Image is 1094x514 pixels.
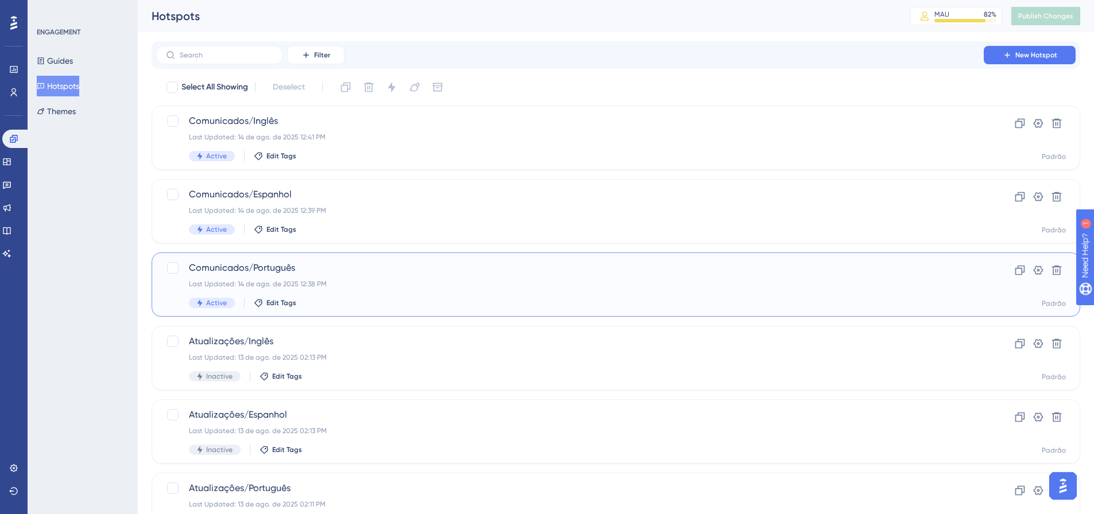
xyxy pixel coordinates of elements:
span: Active [206,225,227,234]
span: Edit Tags [272,372,302,381]
div: Last Updated: 13 de ago. de 2025 02:11 PM [189,500,951,509]
span: Comunicados/Inglês [189,114,951,128]
span: New Hotspot [1015,50,1057,60]
div: Padrão [1042,299,1066,308]
button: Themes [37,101,76,122]
button: Publish Changes [1011,7,1080,25]
button: Hotspots [37,76,79,96]
span: Atualizações/Português [189,481,951,495]
span: Filter [314,50,330,60]
button: Deselect [262,77,315,98]
span: Comunicados/Espanhol [189,188,951,201]
button: Edit Tags [254,225,296,234]
div: Last Updated: 13 de ago. de 2025 02:13 PM [189,353,951,362]
span: Active [206,298,227,307]
div: 1 [80,6,83,15]
div: MAU [934,10,949,19]
button: Filter [287,46,345,64]
div: Last Updated: 14 de ago. de 2025 12:41 PM [189,133,951,142]
div: ENGAGEMENT [37,28,80,37]
button: Edit Tags [254,151,296,161]
span: Edit Tags [266,298,296,307]
button: Edit Tags [254,298,296,307]
button: Edit Tags [260,445,302,454]
span: Publish Changes [1018,11,1073,21]
iframe: UserGuiding AI Assistant Launcher [1046,469,1080,503]
div: Last Updated: 14 de ago. de 2025 12:38 PM [189,279,951,289]
span: Edit Tags [272,445,302,454]
span: Atualizações/Espanhol [189,408,951,422]
div: Padrão [1042,225,1066,235]
span: Edit Tags [266,151,296,161]
button: Guides [37,50,73,71]
span: Need Help? [27,3,72,17]
div: Padrão [1042,446,1066,455]
div: Last Updated: 14 de ago. de 2025 12:39 PM [189,206,951,215]
button: New Hotspot [984,46,1076,64]
span: Active [206,151,227,161]
div: Padrão [1042,372,1066,381]
div: Hotspots [152,8,882,24]
span: Atualizações/Inglês [189,334,951,348]
span: Comunicados/Português [189,261,951,275]
span: Inactive [206,372,233,381]
span: Edit Tags [266,225,296,234]
div: Last Updated: 13 de ago. de 2025 02:13 PM [189,426,951,435]
input: Search [180,51,273,59]
span: Select All Showing [181,80,248,94]
div: 82 % [984,10,996,19]
div: Padrão [1042,152,1066,161]
button: Edit Tags [260,372,302,381]
span: Inactive [206,445,233,454]
span: Deselect [273,80,305,94]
